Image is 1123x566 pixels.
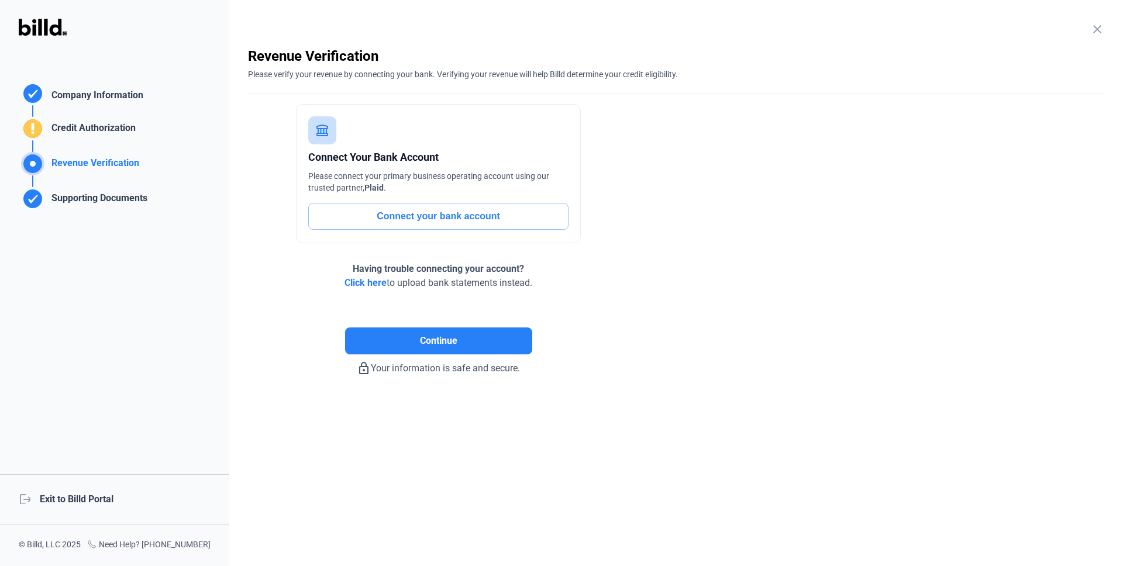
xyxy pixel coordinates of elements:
span: Click here [345,277,387,288]
mat-icon: logout [19,492,30,504]
img: Billd Logo [19,19,67,36]
div: to upload bank statements instead. [345,262,532,290]
mat-icon: close [1090,22,1104,36]
span: Plaid [364,183,384,192]
button: Connect your bank account [308,203,569,230]
div: Credit Authorization [47,121,136,140]
mat-icon: lock_outline [357,361,371,375]
div: Please verify your revenue by connecting your bank. Verifying your revenue will help Billd determ... [248,65,1104,80]
span: Continue [420,334,457,348]
div: Need Help? [PHONE_NUMBER] [87,539,211,552]
div: Your information is safe and secure. [248,354,629,375]
div: Connect Your Bank Account [308,149,569,165]
div: Supporting Documents [47,191,147,210]
div: Revenue Verification [47,156,139,175]
div: Please connect your primary business operating account using our trusted partner, . [308,170,569,194]
div: Company Information [47,88,143,105]
div: Revenue Verification [248,47,1104,65]
div: © Billd, LLC 2025 [19,539,81,552]
button: Continue [345,327,532,354]
span: Having trouble connecting your account? [353,263,524,274]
